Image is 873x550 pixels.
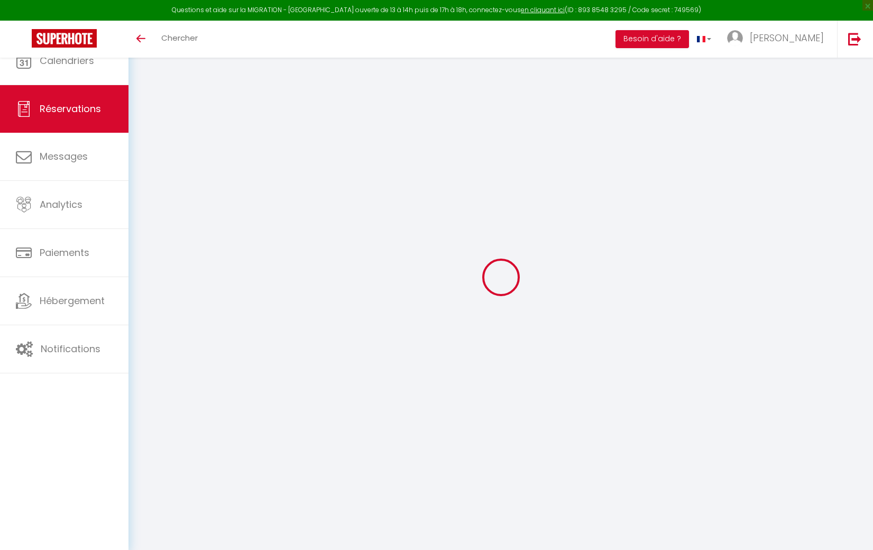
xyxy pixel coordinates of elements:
[40,246,89,259] span: Paiements
[727,30,743,46] img: ...
[40,150,88,163] span: Messages
[521,5,565,14] a: en cliquant ici
[40,294,105,307] span: Hébergement
[40,102,101,115] span: Réservations
[719,21,837,58] a: ... [PERSON_NAME]
[153,21,206,58] a: Chercher
[40,54,94,67] span: Calendriers
[41,342,100,355] span: Notifications
[848,32,861,45] img: logout
[750,31,824,44] span: [PERSON_NAME]
[161,32,198,43] span: Chercher
[32,29,97,48] img: Super Booking
[40,198,82,211] span: Analytics
[615,30,689,48] button: Besoin d'aide ?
